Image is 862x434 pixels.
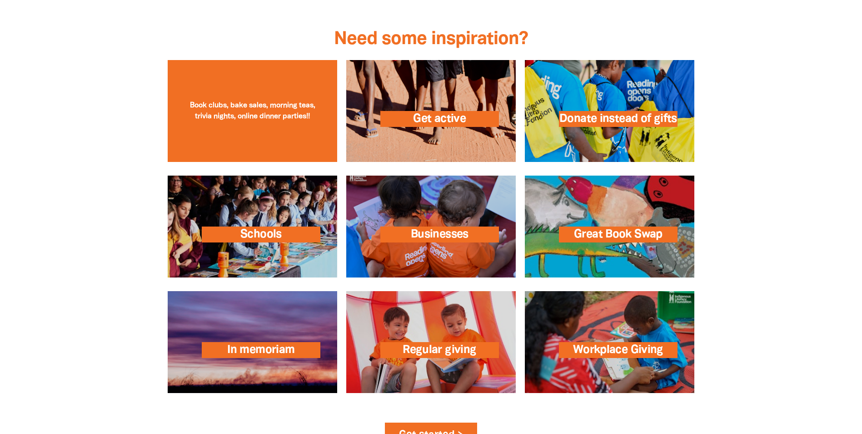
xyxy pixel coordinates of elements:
[334,31,528,48] span: Need some inspiration?
[525,60,694,162] a: Donate instead of gifts
[168,176,337,278] a: Schools
[168,291,337,393] a: In memoriam
[201,342,320,358] span: In memoriam
[346,60,516,162] a: Get active
[559,227,678,242] span: Great Book Swap
[201,227,320,242] span: Schools
[559,342,678,358] span: Workplace Giving
[525,291,694,393] a: Workplace Giving
[380,342,498,358] span: Regular giving
[346,176,516,278] a: Businesses
[380,111,498,127] span: Get active
[525,176,694,278] a: Great Book Swap
[346,291,516,393] a: Regular giving
[559,111,678,127] span: Donate instead of gifts
[380,227,498,242] span: Businesses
